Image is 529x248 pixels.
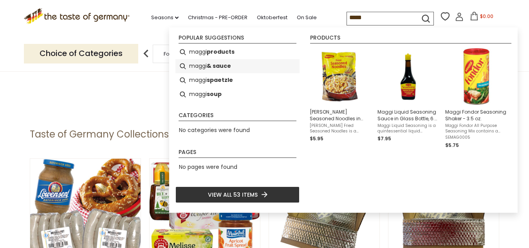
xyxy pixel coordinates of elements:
[151,13,179,22] a: Seasons
[297,13,317,22] a: On Sale
[448,48,504,105] img: Maggi Fondor Seasoning Shaker
[445,123,507,134] span: Maggi Fondor All Purpose Seasoning Mix contains a blend of onion, garlic, and delicious spices an...
[257,13,287,22] a: Oktoberfest
[310,123,371,134] span: [PERSON_NAME] Fried Seasoned Noodles is a delicious solution to quickly prepare dinner or lunch. ...
[465,12,498,24] button: $0.00
[377,135,391,142] span: $7.95
[445,109,507,122] span: Maggi Fondor Seasoning Shaker - 3.5 oz.
[24,44,138,63] p: Choice of Categories
[207,62,231,71] b: & sauce
[207,90,222,99] b: soup
[374,45,442,152] li: Maggi Liquid Seasoning Sauce in Glass Bottle, 6.7 fl. Oz.
[480,13,493,20] span: $0.00
[164,51,209,57] a: Food By Category
[310,48,371,149] a: Maggi Fried Seasoned Noodles[PERSON_NAME] Seasoned Noodles in Pouch - 6.7 oz.[PERSON_NAME] Fried ...
[445,135,507,140] span: SEMAG0005
[188,13,247,22] a: Christmas - PRE-ORDER
[310,109,371,122] span: [PERSON_NAME] Seasoned Noodles in Pouch - 6.7 oz.
[179,35,296,43] li: Popular suggestions
[179,126,250,134] span: No categories were found
[179,163,237,171] span: No pages were found
[175,45,300,59] li: maggi products
[445,48,507,149] a: Maggi Fondor Seasoning ShakerMaggi Fondor Seasoning Shaker - 3.5 oz.Maggi Fondor All Purpose Seas...
[207,76,233,85] b: spaetzle
[377,48,439,149] a: Maggi Seasoning SauceMaggi Liquid Seasoning Sauce in Glass Bottle, 6.7 fl. Oz.Maggi Liquid Season...
[377,109,439,122] span: Maggi Liquid Seasoning Sauce in Glass Bottle, 6.7 fl. Oz.
[175,87,300,101] li: maggi soup
[312,48,369,105] img: Maggi Fried Seasoned Noodles
[138,46,154,62] img: previous arrow
[179,112,296,121] li: Categories
[175,186,300,203] li: View all 53 items
[175,73,300,87] li: maggi spaetzle
[30,129,169,140] h1: Taste of Germany Collections
[169,27,518,213] div: Instant Search Results
[175,59,300,73] li: maggi & sauce
[310,135,323,142] span: $5.95
[179,149,296,158] li: Pages
[380,48,437,105] img: Maggi Seasoning Sauce
[207,47,235,56] b: products
[310,35,511,43] li: Products
[208,190,258,199] span: View all 53 items
[377,123,439,134] span: Maggi Liquid Seasoning is a quintessential liquid flavoring substance with European origin and gl...
[307,45,374,152] li: Maggi Fried Seasoned Noodles in Pouch - 6.7 oz.
[442,45,510,152] li: Maggi Fondor Seasoning Shaker - 3.5 oz.
[445,142,459,148] span: $5.75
